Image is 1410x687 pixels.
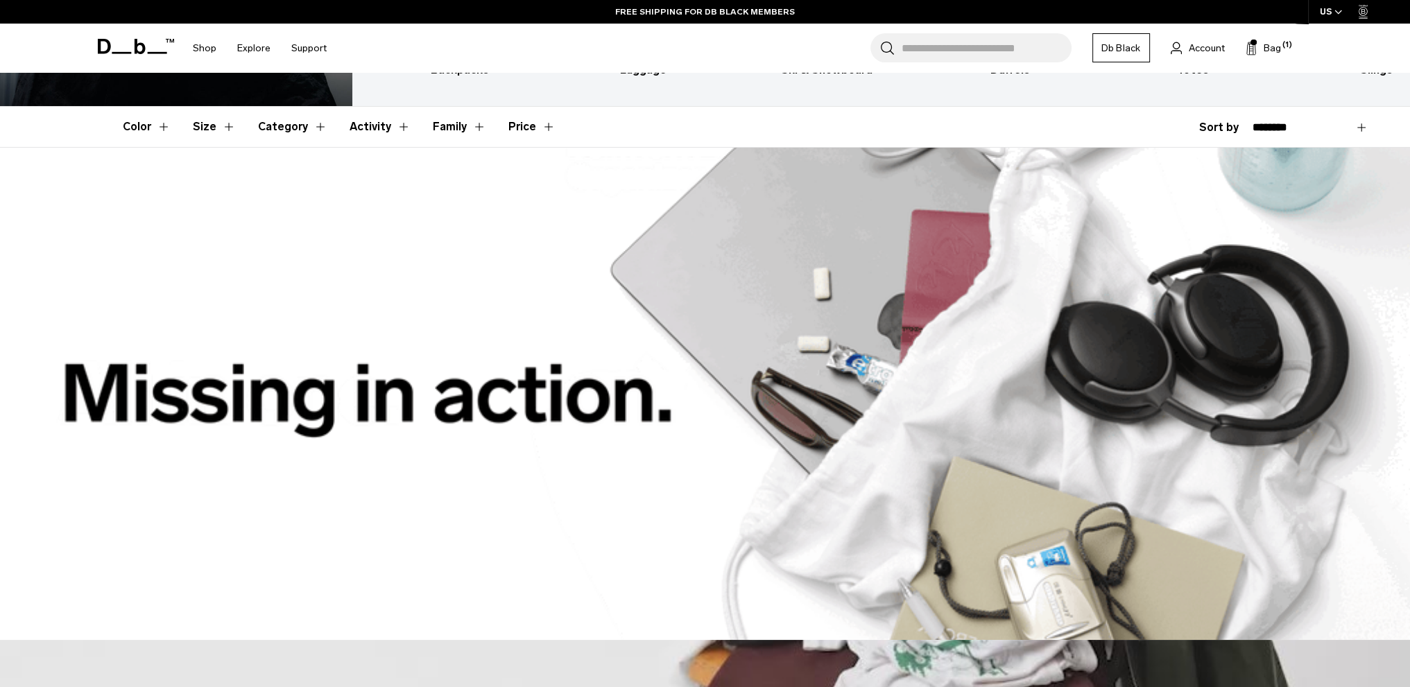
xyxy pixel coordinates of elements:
[1171,40,1225,56] a: Account
[123,107,171,147] button: Toggle Filter
[1246,40,1281,56] button: Bag (1)
[182,24,337,73] nav: Main Navigation
[193,24,216,73] a: Shop
[433,107,486,147] button: Toggle Filter
[193,107,236,147] button: Toggle Filter
[1282,40,1292,51] span: (1)
[291,24,327,73] a: Support
[1092,33,1150,62] a: Db Black
[1264,41,1281,55] span: Bag
[615,6,795,18] a: FREE SHIPPING FOR DB BLACK MEMBERS
[350,107,411,147] button: Toggle Filter
[508,107,556,147] button: Toggle Price
[1189,41,1225,55] span: Account
[258,107,327,147] button: Toggle Filter
[237,24,270,73] a: Explore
